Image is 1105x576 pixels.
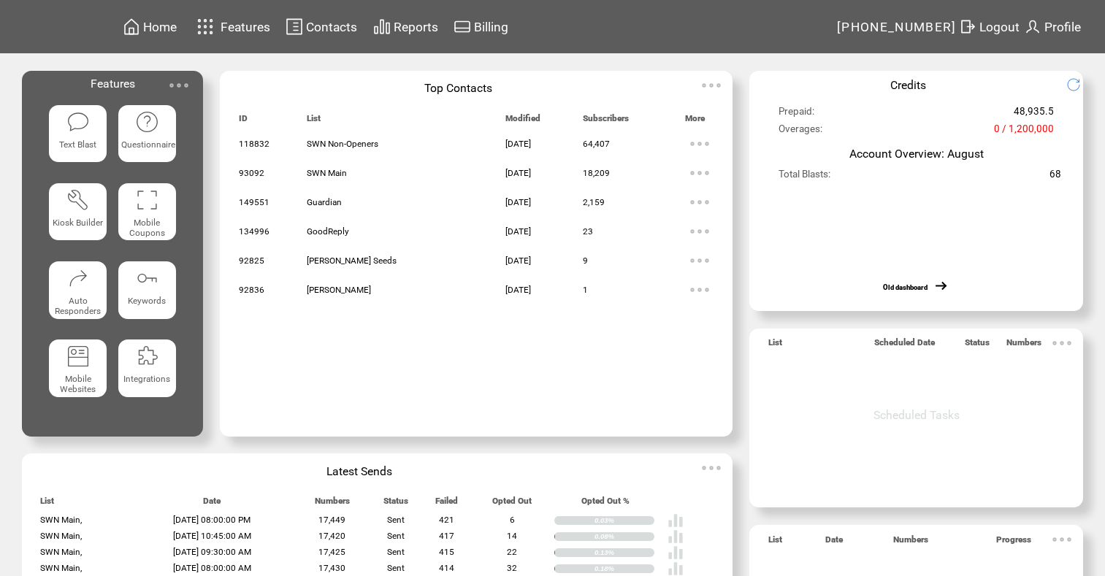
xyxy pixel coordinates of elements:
a: Mobile Websites [49,339,107,406]
span: ID [239,113,248,130]
span: Profile [1044,20,1081,34]
span: Opted Out % [581,496,630,512]
span: SWN Main [307,168,347,178]
img: ellypsis.svg [1047,329,1077,358]
span: Modified [505,113,540,130]
span: 17,449 [318,515,345,525]
span: [DATE] [505,197,531,207]
span: 0 / 1,200,000 [994,123,1054,141]
span: Numbers [1006,337,1041,354]
span: [DATE] [505,285,531,295]
img: creidtcard.svg [454,18,471,36]
span: Subscribers [583,113,629,130]
img: mobile-websites.svg [66,345,90,368]
img: ellypsis.svg [697,71,726,100]
a: Profile [1022,15,1083,38]
span: More [685,113,705,130]
span: Opted Out [492,496,532,512]
span: Numbers [893,534,928,551]
span: Mobile Coupons [129,218,165,238]
span: 149551 [239,197,269,207]
img: refresh.png [1066,77,1092,92]
img: features.svg [193,15,218,39]
img: auto-responders.svg [66,266,90,290]
a: Mobile Coupons [118,183,176,250]
span: 68 [1049,169,1061,186]
span: 118832 [239,139,269,149]
span: 14 [507,531,517,541]
span: Latest Sends [326,464,392,478]
div: 0.13% [594,548,654,557]
img: ellypsis.svg [685,188,714,217]
img: coupons.svg [135,188,158,212]
img: poll%20-%20white.svg [668,529,684,545]
img: ellypsis.svg [685,275,714,304]
span: Reports [394,20,438,34]
span: Sent [387,515,405,525]
a: Billing [451,15,511,38]
span: Account Overview: August [849,147,984,161]
span: 1 [583,285,588,295]
img: home.svg [123,18,140,36]
span: 17,430 [318,563,345,573]
span: Date [203,496,221,512]
img: ellypsis.svg [685,158,714,188]
span: [DATE] [505,226,531,237]
span: 32 [507,563,517,573]
span: 9 [583,256,588,266]
span: Numbers [315,496,350,512]
span: [PHONE_NUMBER] [837,20,957,34]
span: [PERSON_NAME] [307,285,371,295]
div: 0.03% [594,516,654,525]
img: ellypsis.svg [685,246,714,275]
a: Keywords [118,261,176,328]
span: List [768,337,782,354]
span: List [40,496,54,512]
img: questionnaire.svg [135,110,158,134]
img: ellypsis.svg [685,217,714,246]
img: integrations.svg [135,345,158,368]
span: [DATE] 09:30:00 AM [173,547,251,557]
span: [DATE] [505,256,531,266]
span: Home [143,20,177,34]
span: [DATE] 10:45:00 AM [173,531,251,541]
a: Integrations [118,339,176,406]
span: 23 [583,226,593,237]
img: keywords.svg [135,266,158,290]
span: Auto Responders [55,296,101,316]
span: Status [965,337,990,354]
span: 417 [439,531,454,541]
img: text-blast.svg [66,110,90,134]
span: Questionnaire [121,139,175,150]
span: 92836 [239,285,264,295]
span: Credits [890,78,926,92]
span: Sent [387,563,405,573]
a: Logout [957,15,1022,38]
span: SWN Main, [40,531,82,541]
a: Reports [371,15,440,38]
span: 64,407 [583,139,610,149]
span: Guardian [307,197,342,207]
a: Contacts [283,15,359,38]
img: poll%20-%20white.svg [668,512,684,529]
img: ellypsis.svg [685,129,714,158]
span: 134996 [239,226,269,237]
span: List [768,534,782,551]
span: Progress [996,534,1031,551]
span: Features [221,20,270,34]
span: Date [825,534,843,551]
span: Logout [979,20,1020,34]
span: [DATE] 08:00:00 PM [173,515,251,525]
div: 0.18% [594,564,654,573]
img: exit.svg [959,18,976,36]
img: tool%201.svg [66,188,90,212]
span: Status [383,496,408,512]
a: Questionnaire [118,105,176,172]
span: [DATE] [505,168,531,178]
a: Home [121,15,179,38]
span: 48,935.5 [1014,106,1054,123]
span: Scheduled Tasks [873,408,960,422]
a: Old dashboard [883,283,928,291]
span: Sent [387,531,405,541]
img: contacts.svg [286,18,303,36]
